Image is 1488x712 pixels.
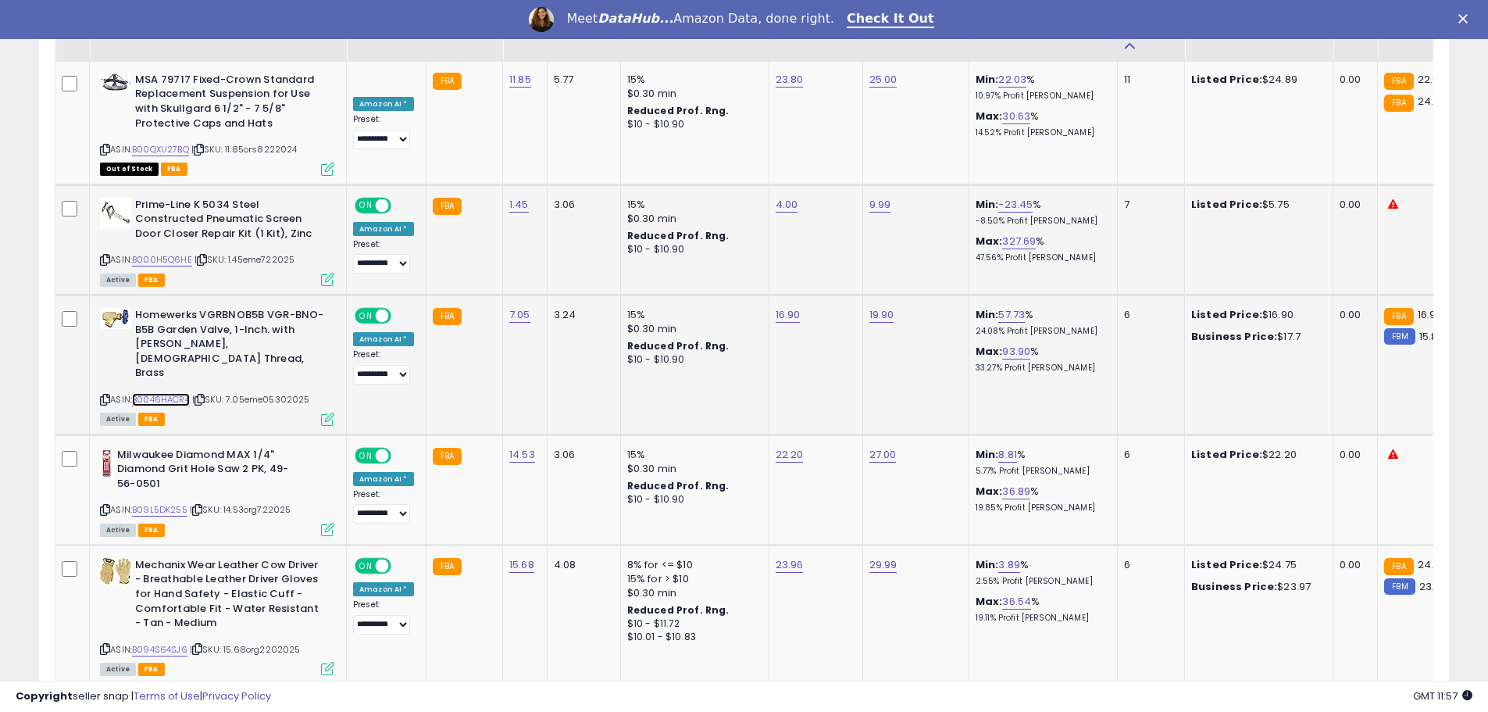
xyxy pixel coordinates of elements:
[1340,448,1365,462] div: 0.00
[976,197,999,212] b: Min:
[869,197,891,213] a: 9.99
[132,143,189,156] a: B00QXU27BQ
[138,413,165,426] span: FBA
[100,308,334,424] div: ASIN:
[1413,689,1472,703] span: 2025-09-10 11:57 GMT
[135,198,325,245] b: Prime-Line K 5034 Steel Constructed Pneumatic Screen Door Closer Repair Kit (1 Kit), Zinc
[1418,94,1447,109] span: 24.89
[100,73,131,91] img: 41znaXeoPoL._SL40_.jpg
[1419,329,1444,344] span: 15.88
[627,339,730,352] b: Reduced Prof. Rng.
[976,448,1105,477] div: %
[847,11,934,28] a: Check It Out
[1340,73,1365,87] div: 0.00
[627,87,757,101] div: $0.30 min
[1002,344,1030,360] a: 93.90
[132,503,187,517] a: B09L5DK255
[1191,330,1321,344] div: $17.7
[554,73,608,87] div: 5.77
[509,447,535,463] a: 14.53
[100,163,159,176] span: All listings that are currently out of stock and unavailable for purchase on Amazon
[976,576,1105,587] p: 2.55% Profit [PERSON_NAME]
[869,307,894,323] a: 19.90
[976,252,1105,263] p: 47.56% Profit [PERSON_NAME]
[776,557,804,573] a: 23.96
[1124,308,1172,322] div: 6
[976,109,1105,138] div: %
[353,114,414,149] div: Preset:
[132,393,190,406] a: B0046HACR4
[1384,308,1413,325] small: FBA
[976,503,1105,513] p: 19.85% Profit [PERSON_NAME]
[117,448,307,496] b: Milwaukee Diamond MAX 1/4" Diamond Grit Hole Saw 2 PK, 49-56-0501
[627,558,757,572] div: 8% for <= $10
[353,349,414,385] div: Preset:
[1384,95,1413,112] small: FBA
[100,448,334,535] div: ASIN:
[1340,308,1365,322] div: 0.00
[627,479,730,492] b: Reduced Prof. Rng.
[191,143,298,156] span: | SKU: 11.85ors8222024
[554,448,608,462] div: 3.06
[627,229,730,242] b: Reduced Prof. Rng.
[1191,198,1321,212] div: $5.75
[389,449,414,462] span: OFF
[1002,484,1030,499] a: 36.89
[353,332,414,346] div: Amazon AI *
[627,353,757,367] div: $10 - $10.90
[433,198,462,215] small: FBA
[627,572,757,586] div: 15% for > $10
[976,234,1003,249] b: Max:
[194,253,294,266] span: | SKU: 1.45eme722025
[1191,72,1262,87] b: Listed Price:
[100,448,113,479] img: 31+0OPZqX4L._SL40_.jpg
[509,307,530,323] a: 7.05
[998,557,1020,573] a: 3.89
[1384,73,1413,90] small: FBA
[389,199,414,212] span: OFF
[1191,558,1321,572] div: $24.75
[627,631,757,644] div: $10.01 - $10.83
[100,413,136,426] span: All listings currently available for purchase on Amazon
[1419,579,1447,594] span: 23.79
[138,663,165,676] span: FBA
[976,73,1105,102] div: %
[869,557,897,573] a: 29.99
[1458,14,1474,23] div: Close
[356,309,376,323] span: ON
[138,274,165,287] span: FBA
[1418,557,1446,572] span: 24.75
[566,11,834,27] div: Meet Amazon Data, done right.
[976,307,999,322] b: Min:
[433,308,462,325] small: FBA
[627,493,757,506] div: $10 - $10.90
[976,613,1105,624] p: 19.11% Profit [PERSON_NAME]
[135,558,325,635] b: Mechanix Wear Leather Cow Driver - Breathable Leather Driver Gloves for Hand Safety - Elastic Cuf...
[976,344,1003,359] b: Max:
[161,163,187,176] span: FBA
[353,599,414,635] div: Preset:
[627,243,757,256] div: $10 - $10.90
[627,462,757,476] div: $0.30 min
[132,253,192,267] a: B000H5Q6HE
[976,363,1105,374] p: 33.27% Profit [PERSON_NAME]
[509,197,529,213] a: 1.45
[976,216,1105,227] p: -8.50% Profit [PERSON_NAME]
[16,689,73,703] strong: Copyright
[138,524,165,537] span: FBA
[776,447,804,463] a: 22.20
[976,558,1105,587] div: %
[976,234,1105,263] div: %
[1191,447,1262,462] b: Listed Price:
[976,345,1105,374] div: %
[998,197,1033,213] a: -23.45
[976,595,1105,624] div: %
[1191,580,1321,594] div: $23.97
[1384,558,1413,575] small: FBA
[1191,329,1277,344] b: Business Price:
[16,689,271,704] div: seller snap | |
[627,118,757,131] div: $10 - $10.90
[1191,73,1321,87] div: $24.89
[192,393,310,406] span: | SKU: 7.05eme05302025
[433,558,462,575] small: FBA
